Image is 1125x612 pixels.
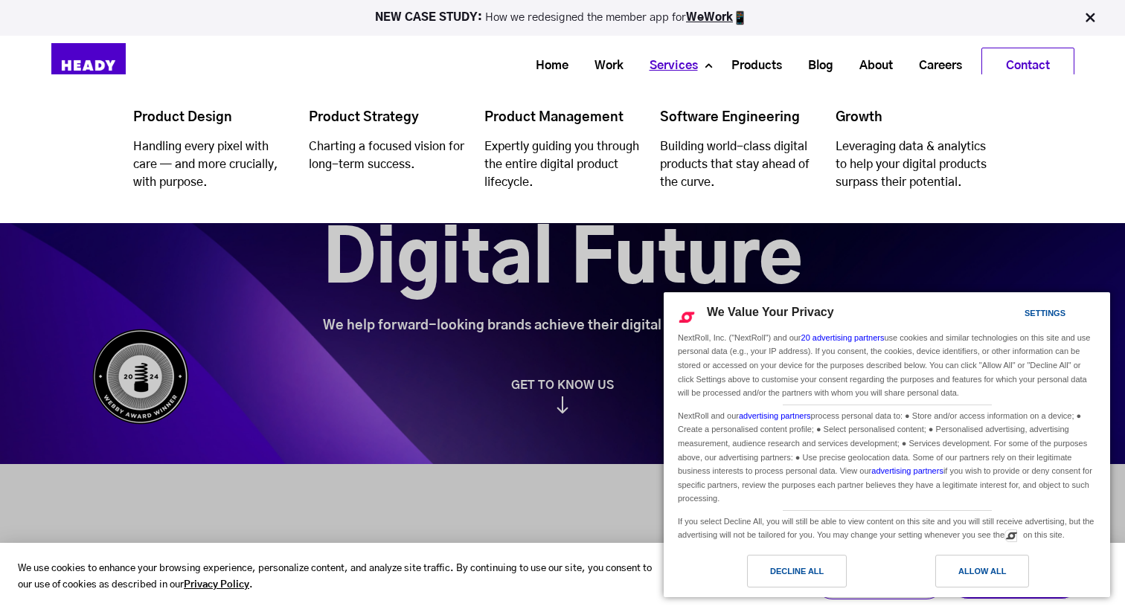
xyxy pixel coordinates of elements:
[739,411,811,420] a: advertising partners
[675,511,1099,544] div: If you select Decline All, you will still be able to view content on this site and you will still...
[675,329,1099,402] div: NextRoll, Inc. ("NextRoll") and our use cookies and similar technologies on this site and use per...
[999,301,1034,329] a: Settings
[517,52,576,80] a: Home
[1083,10,1097,25] img: Close Bar
[51,43,126,88] img: Heady_Logo_Web-01 (1)
[1025,305,1065,321] div: Settings
[801,333,885,342] a: 20 advertising partners
[982,48,1074,83] a: Contact
[675,405,1099,507] div: NextRoll and our process personal data to: ● Store and/or access information on a device; ● Creat...
[707,306,834,318] span: We Value Your Privacy
[958,563,1006,579] div: Allow All
[770,563,824,579] div: Decline All
[163,48,1074,83] div: Navigation Menu
[871,466,943,475] a: advertising partners
[900,52,969,80] a: Careers
[18,561,657,595] p: We use cookies to enhance your browsing experience, personalize content, and analyze site traffic...
[841,52,900,80] a: About
[887,555,1101,595] a: Allow All
[789,52,841,80] a: Blog
[673,555,887,595] a: Decline All
[631,52,705,80] a: Services
[7,10,1118,25] p: How we redesigned the member app for
[576,52,631,80] a: Work
[713,52,789,80] a: Products
[375,12,485,23] strong: NEW CASE STUDY:
[184,577,249,594] a: Privacy Policy
[733,10,748,25] img: app emoji
[686,12,733,23] a: WeWork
